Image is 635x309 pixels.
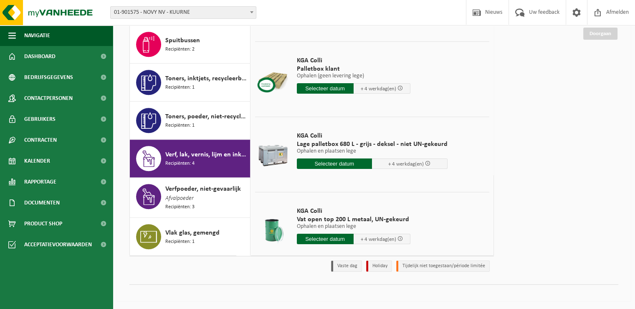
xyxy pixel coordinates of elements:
span: Bedrijfsgegevens [24,67,73,88]
span: Recipiënten: 1 [165,122,195,130]
p: Ophalen (geen levering lege) [297,73,410,79]
button: Verfpoeder, niet-gevaarlijk Afvalpoeder Recipiënten: 3 [130,178,250,218]
p: Ophalen en plaatsen lege [297,148,448,154]
span: + 4 werkdag(en) [361,237,396,242]
span: 01-901575 - NOVY NV - KUURNE [110,6,256,19]
span: Recipiënten: 1 [165,238,195,246]
span: Toners, poeder, niet-recycleerbaar, niet gevaarlijk [165,112,248,122]
span: + 4 werkdag(en) [361,86,396,92]
button: Verf, lak, vernis, lijm en inkt, industrieel in kleinverpakking Recipiënten: 4 [130,140,250,178]
button: Toners, poeder, niet-recycleerbaar, niet gevaarlijk Recipiënten: 1 [130,102,250,140]
span: Spuitbussen [165,36,200,46]
span: Gebruikers [24,109,56,130]
span: Product Shop [24,213,62,234]
span: KGA Colli [297,56,410,65]
span: Contracten [24,130,57,151]
span: KGA Colli [297,132,448,140]
span: KGA Colli [297,207,410,215]
p: Ophalen en plaatsen lege [297,224,410,230]
span: Contactpersonen [24,88,73,109]
li: Holiday [366,260,392,272]
span: Vlak glas, gemengd [165,228,220,238]
span: Palletbox klant [297,65,410,73]
span: Rapportage [24,171,56,192]
input: Selecteer datum [297,83,354,94]
span: Lage palletbox 680 L - grijs - deksel - niet UN-gekeurd [297,140,448,148]
span: Verfpoeder, niet-gevaarlijk [165,184,241,194]
span: Afvalpoeder [165,194,194,203]
input: Selecteer datum [297,234,354,244]
span: Dashboard [24,46,56,67]
span: Verf, lak, vernis, lijm en inkt, industrieel in kleinverpakking [165,150,248,160]
input: Selecteer datum [297,158,372,169]
span: Recipiënten: 4 [165,160,195,168]
span: 01-901575 - NOVY NV - KUURNE [111,7,256,18]
a: Doorgaan [583,28,617,40]
span: Acceptatievoorwaarden [24,234,92,255]
li: Tijdelijk niet toegestaan/période limitée [396,260,490,272]
button: Toners, inktjets, recycleerbaar, gevaarlijk Recipiënten: 1 [130,64,250,102]
span: Documenten [24,192,60,213]
button: Vlak glas, gemengd Recipiënten: 1 [130,218,250,255]
span: Vat open top 200 L metaal, UN-gekeurd [297,215,410,224]
span: Recipiënten: 2 [165,46,195,54]
span: Recipiënten: 1 [165,84,195,92]
span: Recipiënten: 3 [165,203,195,211]
span: Toners, inktjets, recycleerbaar, gevaarlijk [165,74,248,84]
li: Vaste dag [331,260,362,272]
button: Spuitbussen Recipiënten: 2 [130,26,250,64]
span: Kalender [24,151,50,171]
span: Navigatie [24,25,50,46]
span: + 4 werkdag(en) [388,161,424,167]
